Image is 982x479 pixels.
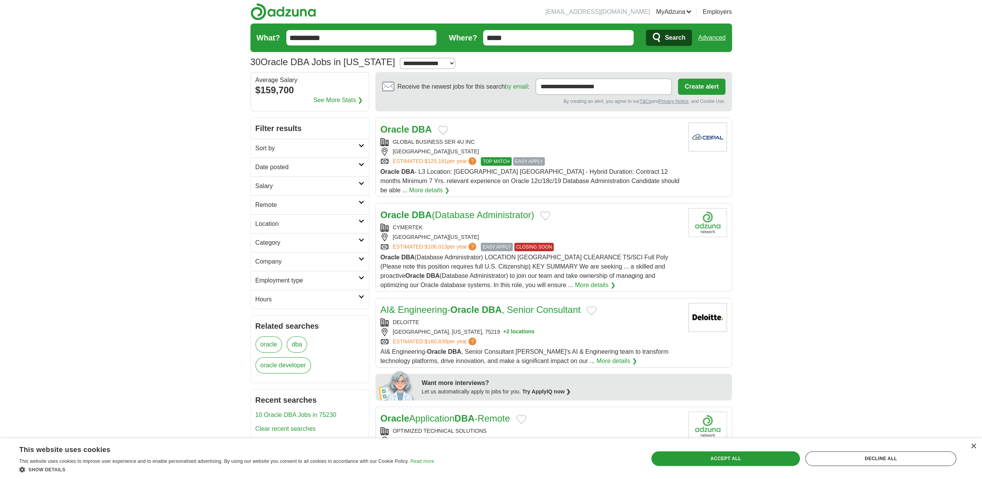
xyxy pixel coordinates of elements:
[426,272,440,279] strong: DBA
[703,7,732,17] a: Employers
[255,295,358,304] h2: Hours
[597,356,637,366] a: More details ❯
[251,233,369,252] a: Category
[380,168,400,175] strong: Oracle
[468,243,476,250] span: ?
[255,320,364,332] h2: Related searches
[514,243,554,251] span: CLOSING SOON
[251,214,369,233] a: Location
[251,158,369,176] a: Date posted
[250,55,261,69] span: 30
[255,412,336,418] a: 10 Oracle DBA Jobs in 75230
[380,210,534,220] a: Oracle DBA(Database Administrator)
[505,83,528,90] a: by email
[380,124,409,134] strong: Oracle
[380,437,682,445] div: [GEOGRAPHIC_DATA][US_STATE]
[646,30,692,46] button: Search
[380,413,409,424] strong: Oracle
[586,306,597,315] button: Add to favorite jobs
[409,186,450,195] a: More details ❯
[255,77,364,83] div: Average Salary
[665,30,685,45] span: Search
[688,303,727,332] img: Deloitte logo
[656,7,691,17] a: MyAdzuna
[422,388,727,396] div: Let us automatically apply to jobs for you.
[255,257,358,266] h2: Company
[380,210,409,220] strong: Oracle
[522,388,571,395] a: Try ApplyIQ now ❯
[513,157,545,166] span: EASY APPLY
[380,427,682,435] div: OPTIMIZED TECHNICAL SOLUTIONS
[545,7,650,17] li: [EMAIL_ADDRESS][DOMAIN_NAME]
[410,459,434,464] a: Read more, opens a new window
[255,144,358,153] h2: Sort by
[468,338,476,345] span: ?
[255,163,358,172] h2: Date posted
[255,200,358,210] h2: Remote
[313,96,363,105] a: See More Stats ❯
[19,459,409,464] span: This website uses cookies to improve user experience and to enable personalised advertising. By u...
[255,219,358,229] h2: Location
[380,304,581,315] a: AI& Engineering-Oracle DBA, Senior Consultant
[427,348,446,355] strong: Oracle
[659,99,688,104] a: Privacy Notice
[481,243,512,251] span: EASY APPLY
[482,304,502,315] strong: DBA
[380,224,682,232] div: CYMERTEK
[380,254,668,288] span: (Database Administrator) LOCATION [GEOGRAPHIC_DATA] CLEARANCE TS/SCI Full Poly (Please note this ...
[380,124,432,134] a: Oracle DBA
[424,158,447,164] span: $125,181
[255,394,364,406] h2: Recent searches
[422,378,727,388] div: Want more interviews?
[379,370,416,400] img: apply-iq-scientist.png
[438,126,448,135] button: Add to favorite jobs
[481,157,511,166] span: TOP MATCH
[698,30,725,45] a: Advanced
[251,290,369,309] a: Hours
[688,208,727,237] img: Company logo
[393,243,478,251] a: ESTIMATED:$106,013per year?
[255,357,311,373] a: oracle developer
[575,281,615,290] a: More details ❯
[255,238,358,247] h2: Category
[651,451,800,466] div: Accept all
[688,123,727,151] img: Company logo
[257,32,280,44] label: What?
[29,467,66,472] span: Show details
[970,444,976,449] div: Close
[19,466,434,473] div: Show details
[397,82,529,91] span: Receive the newest jobs for this search :
[401,168,415,175] strong: DBA
[516,415,526,424] button: Add to favorite jobs
[380,138,682,146] div: GLOBAL BUSINESS SER 4U INC
[424,244,447,250] span: $106,013
[251,118,369,139] h2: Filter results
[255,83,364,97] div: $159,700
[805,451,956,466] div: Decline all
[393,338,478,346] a: ESTIMATED:$160,839per year?
[401,254,415,261] strong: DBA
[251,195,369,214] a: Remote
[412,124,432,134] strong: DBA
[19,443,415,454] div: This website uses cookies
[255,336,282,353] a: oracle
[380,328,682,336] div: [GEOGRAPHIC_DATA], [US_STATE], 75219
[251,252,369,271] a: Company
[251,176,369,195] a: Salary
[448,348,461,355] strong: DBA
[688,412,727,440] img: Company logo
[287,336,307,353] a: dba
[540,211,550,220] button: Add to favorite jobs
[255,182,358,191] h2: Salary
[380,413,510,424] a: OracleApplicationDBA-Remote
[380,233,682,241] div: [GEOGRAPHIC_DATA][US_STATE]
[250,3,316,20] img: Adzuna logo
[424,338,447,345] span: $160,839
[250,57,395,67] h1: Oracle DBA Jobs in [US_STATE]
[639,99,651,104] a: T&Cs
[380,168,679,193] span: - L3 Location: [GEOGRAPHIC_DATA] [GEOGRAPHIC_DATA] - Hybrid Duration: Contract 12 months Minimum ...
[449,32,477,44] label: Where?
[503,328,506,336] span: +
[393,319,419,325] a: DELOITTE
[455,413,475,424] strong: DBA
